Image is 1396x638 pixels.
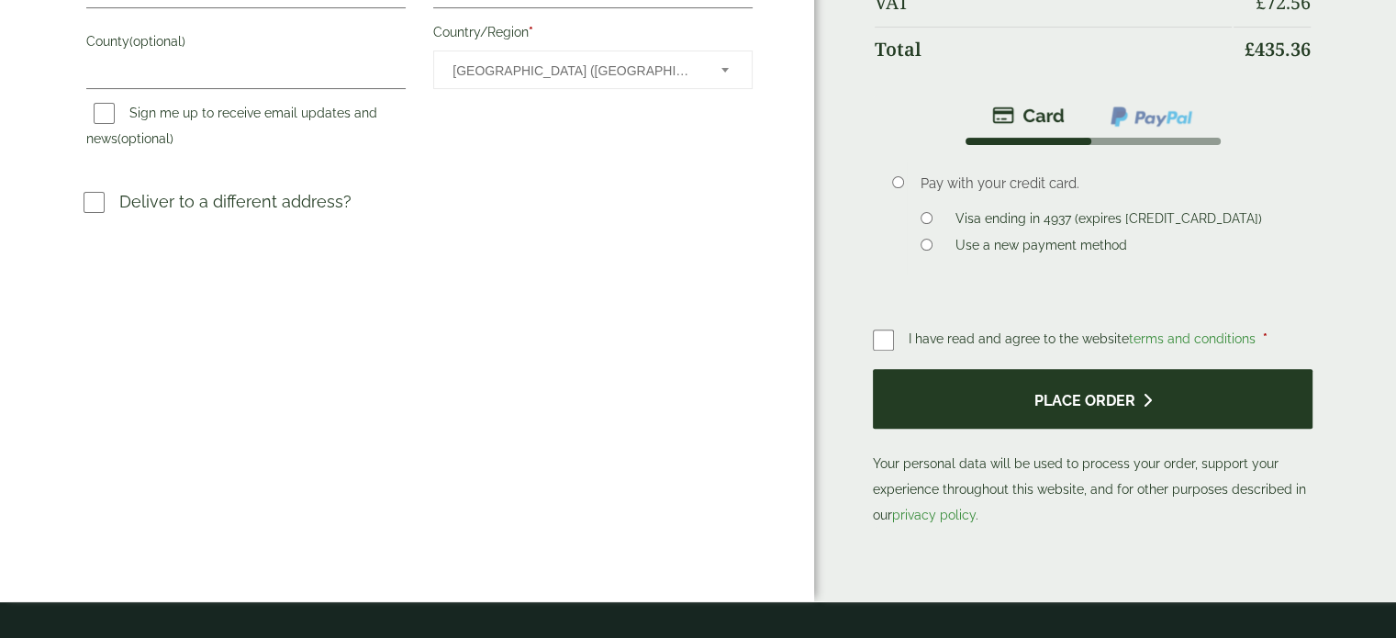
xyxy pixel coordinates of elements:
[433,19,753,50] label: Country/Region
[129,34,185,49] span: (optional)
[909,331,1259,346] span: I have read and agree to the website
[94,103,115,124] input: Sign me up to receive email updates and news(optional)
[1109,105,1194,129] img: ppcp-gateway.png
[921,173,1284,194] p: Pay with your credit card.
[119,189,352,214] p: Deliver to a different address?
[117,131,173,146] span: (optional)
[992,105,1065,127] img: stripe.png
[875,27,1232,72] th: Total
[892,508,976,522] a: privacy policy
[452,51,697,90] span: United Kingdom (UK)
[1245,37,1255,62] span: £
[86,106,377,151] label: Sign me up to receive email updates and news
[873,369,1312,528] p: Your personal data will be used to process your order, support your experience throughout this we...
[948,238,1134,258] label: Use a new payment method
[948,211,1269,231] label: Visa ending in 4937 (expires [CREDIT_CARD_DATA])
[873,369,1312,429] button: Place order
[433,50,753,89] span: Country/Region
[86,28,406,60] label: County
[1263,331,1268,346] abbr: required
[529,25,533,39] abbr: required
[1129,331,1256,346] a: terms and conditions
[1245,37,1311,62] bdi: 435.36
